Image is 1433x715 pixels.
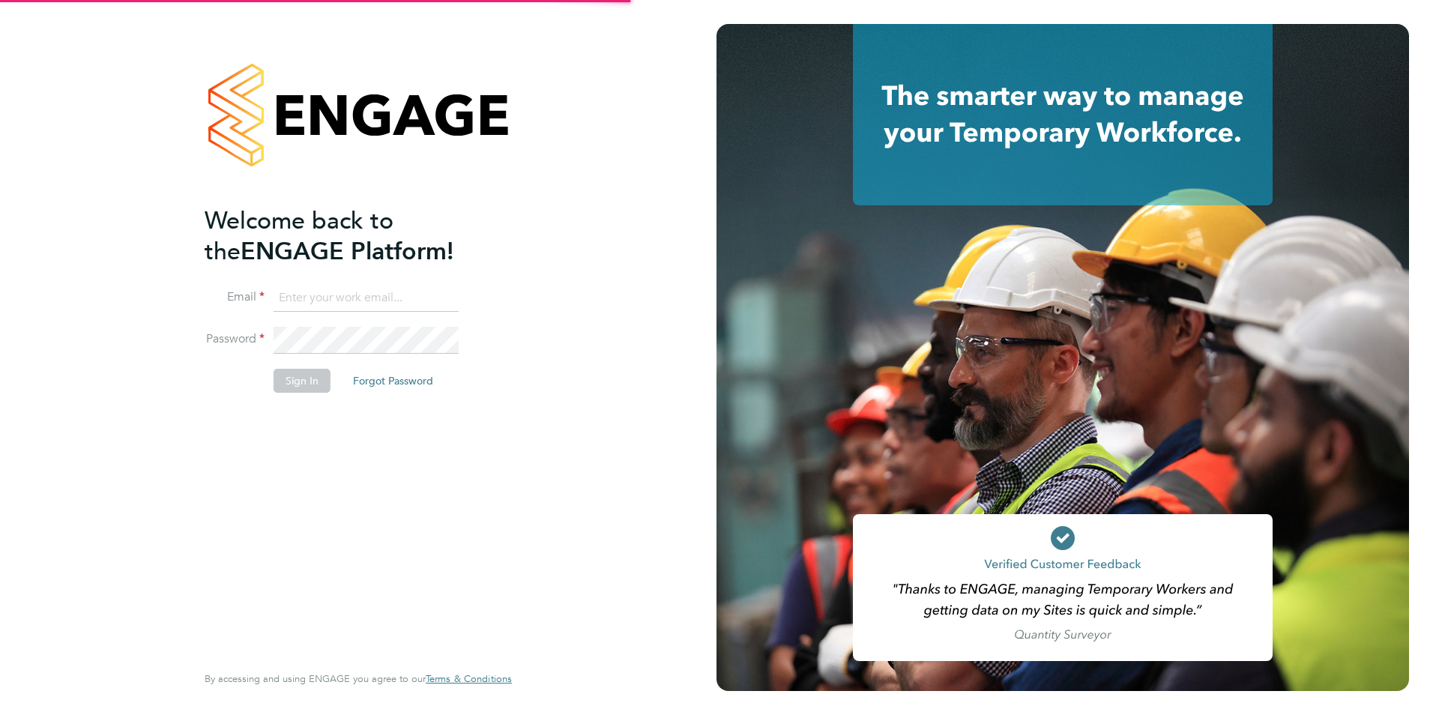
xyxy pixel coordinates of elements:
button: Forgot Password [341,369,445,393]
a: Terms & Conditions [426,673,512,685]
span: Terms & Conditions [426,672,512,685]
input: Enter your work email... [274,285,459,312]
span: Welcome back to the [205,206,393,266]
span: By accessing and using ENGAGE you agree to our [205,672,512,685]
h2: ENGAGE Platform! [205,205,497,267]
label: Email [205,289,265,305]
label: Password [205,331,265,347]
button: Sign In [274,369,331,393]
